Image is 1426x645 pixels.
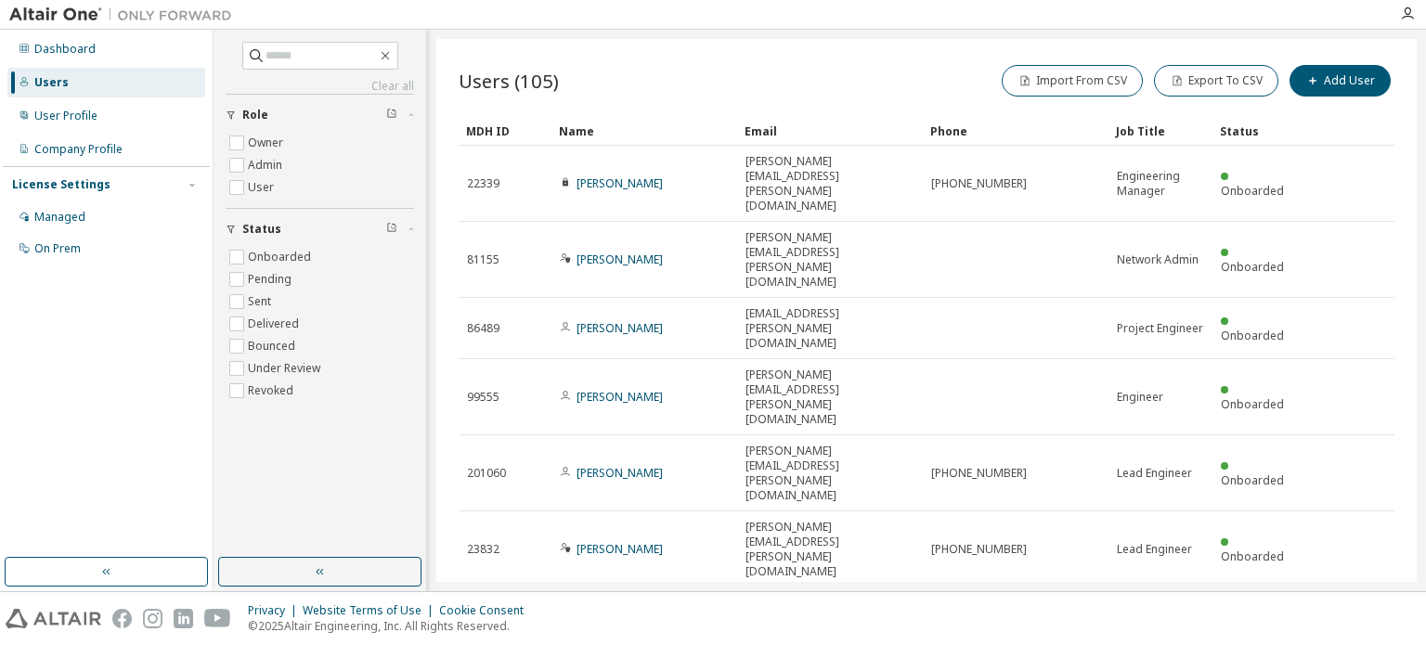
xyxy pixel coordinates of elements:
span: Project Engineer [1117,321,1203,336]
span: Onboarded [1221,396,1284,412]
div: Phone [930,116,1101,146]
button: Role [226,95,414,135]
div: Cookie Consent [439,603,535,618]
div: Privacy [248,603,303,618]
a: [PERSON_NAME] [577,252,663,267]
button: Export To CSV [1154,65,1278,97]
span: 201060 [467,466,506,481]
label: Under Review [248,357,324,380]
span: [EMAIL_ADDRESS][PERSON_NAME][DOMAIN_NAME] [745,306,914,351]
div: Users [34,75,69,90]
span: Role [242,108,268,123]
div: Website Terms of Use [303,603,439,618]
label: Delivered [248,313,303,335]
span: [PHONE_NUMBER] [931,466,1027,481]
span: 23832 [467,542,499,557]
div: Managed [34,210,85,225]
span: [PHONE_NUMBER] [931,542,1027,557]
button: Import From CSV [1002,65,1143,97]
a: [PERSON_NAME] [577,320,663,336]
img: facebook.svg [112,609,132,628]
span: Onboarded [1221,183,1284,199]
span: Lead Engineer [1117,466,1192,481]
div: Name [559,116,730,146]
div: Email [745,116,915,146]
a: [PERSON_NAME] [577,175,663,191]
img: altair_logo.svg [6,609,101,628]
span: Onboarded [1221,548,1284,564]
div: User Profile [34,109,97,123]
div: MDH ID [466,116,544,146]
div: Company Profile [34,142,123,157]
a: [PERSON_NAME] [577,465,663,481]
span: [PHONE_NUMBER] [931,176,1027,191]
p: © 2025 Altair Engineering, Inc. All Rights Reserved. [248,618,535,634]
a: [PERSON_NAME] [577,541,663,557]
span: Onboarded [1221,472,1284,488]
label: User [248,176,278,199]
div: Dashboard [34,42,96,57]
img: youtube.svg [204,609,231,628]
label: Revoked [248,380,297,402]
label: Pending [248,268,295,290]
span: 99555 [467,390,499,405]
span: 81155 [467,252,499,267]
span: Clear filter [386,108,397,123]
label: Owner [248,132,287,154]
div: On Prem [34,241,81,256]
img: linkedin.svg [174,609,193,628]
span: Network Admin [1117,252,1199,267]
span: Users (105) [459,68,559,94]
span: [PERSON_NAME][EMAIL_ADDRESS][PERSON_NAME][DOMAIN_NAME] [745,444,914,503]
label: Onboarded [248,246,315,268]
div: License Settings [12,177,110,192]
div: Job Title [1116,116,1205,146]
label: Sent [248,290,275,313]
span: Engineer [1117,390,1163,405]
img: instagram.svg [143,609,162,628]
span: 22339 [467,176,499,191]
span: Status [242,222,281,237]
span: Engineering Manager [1117,169,1204,199]
a: Clear all [226,79,414,94]
a: [PERSON_NAME] [577,389,663,405]
label: Bounced [248,335,299,357]
div: Status [1220,116,1298,146]
span: Clear filter [386,222,397,237]
span: 86489 [467,321,499,336]
span: [PERSON_NAME][EMAIL_ADDRESS][PERSON_NAME][DOMAIN_NAME] [745,368,914,427]
span: [PERSON_NAME][EMAIL_ADDRESS][PERSON_NAME][DOMAIN_NAME] [745,230,914,290]
label: Admin [248,154,286,176]
span: [PERSON_NAME][EMAIL_ADDRESS][PERSON_NAME][DOMAIN_NAME] [745,520,914,579]
button: Add User [1290,65,1391,97]
span: Onboarded [1221,328,1284,343]
span: Onboarded [1221,259,1284,275]
span: [PERSON_NAME][EMAIL_ADDRESS][PERSON_NAME][DOMAIN_NAME] [745,154,914,213]
img: Altair One [9,6,241,24]
button: Status [226,209,414,250]
span: Lead Engineer [1117,542,1192,557]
